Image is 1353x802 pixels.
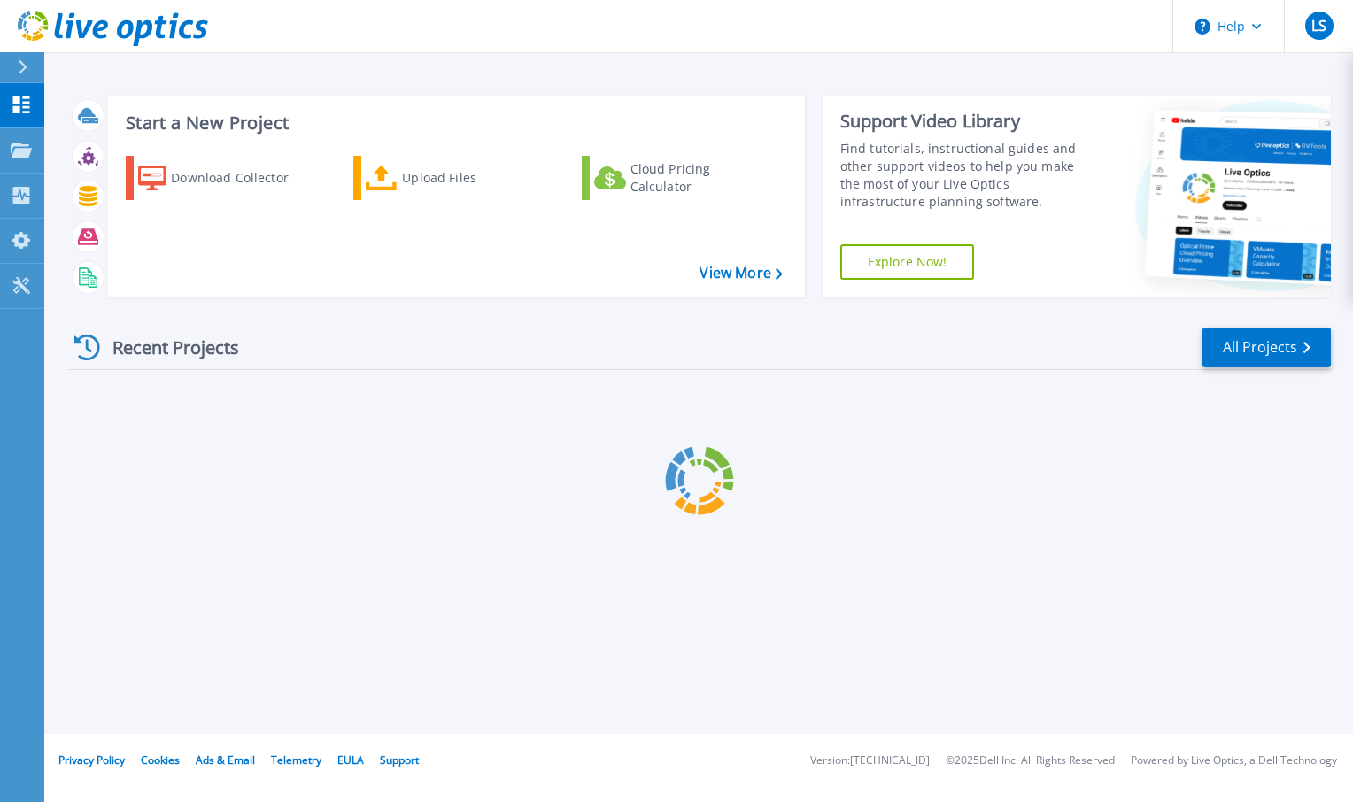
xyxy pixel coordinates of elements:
li: © 2025 Dell Inc. All Rights Reserved [946,755,1115,767]
a: Privacy Policy [58,752,125,767]
a: Ads & Email [196,752,255,767]
a: Explore Now! [840,244,975,280]
div: Recent Projects [68,326,263,369]
div: Support Video Library [840,110,1095,133]
a: View More [700,265,782,281]
div: Upload Files [402,160,544,196]
li: Powered by Live Optics, a Dell Technology [1131,755,1337,767]
div: Cloud Pricing Calculator [630,160,772,196]
div: Find tutorials, instructional guides and other support videos to help you make the most of your L... [840,140,1095,211]
a: Support [380,752,419,767]
a: EULA [337,752,364,767]
span: LS [1311,19,1326,33]
a: Download Collector [126,156,323,200]
a: Cloud Pricing Calculator [582,156,779,200]
div: Download Collector [171,160,313,196]
h3: Start a New Project [126,113,782,133]
li: Version: [TECHNICAL_ID] [810,755,930,767]
a: Telemetry [271,752,321,767]
a: Upload Files [353,156,551,200]
a: All Projects [1202,328,1331,367]
a: Cookies [141,752,180,767]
